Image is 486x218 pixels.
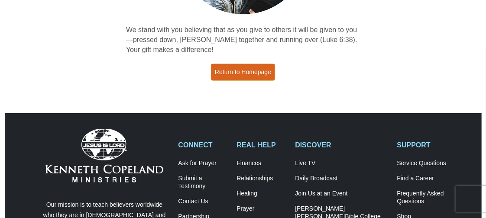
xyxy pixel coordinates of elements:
[178,175,227,190] a: Submit a Testimony
[397,175,447,182] a: Find a Career
[237,175,286,182] a: Relationships
[237,205,286,213] a: Prayer
[237,141,286,149] h2: REAL HELP
[295,141,388,149] h2: DISCOVER
[178,141,227,149] h2: CONNECT
[295,175,388,182] a: Daily Broadcast
[237,159,286,167] a: Finances
[45,129,163,182] img: Kenneth Copeland Ministries
[211,64,275,81] a: Return to Homepage
[397,141,447,149] h2: SUPPORT
[126,25,360,55] p: We stand with you believing that as you give to others it will be given to you—pressed down, [PER...
[295,190,388,198] a: Join Us at an Event
[178,198,227,205] a: Contact Us
[178,159,227,167] a: Ask for Prayer
[397,159,447,167] a: Service Questions
[397,190,447,205] a: Frequently AskedQuestions
[237,190,286,198] a: Healing
[295,159,388,167] a: Live TV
